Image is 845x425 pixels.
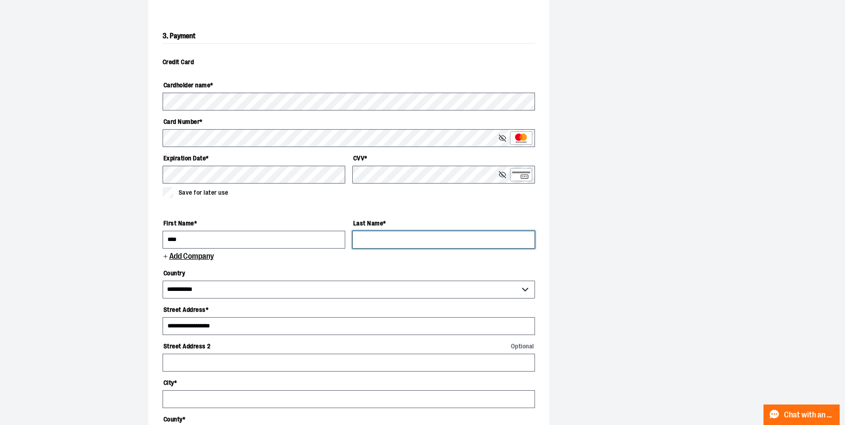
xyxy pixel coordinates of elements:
[163,114,535,129] label: Card Number *
[163,78,535,93] label: Cardholder name *
[784,411,834,419] span: Chat with an Expert
[163,252,345,262] button: Add Company
[163,302,535,317] label: Street Address *
[163,29,535,44] h2: 3. Payment
[163,151,345,166] label: Expiration Date *
[168,252,214,261] span: Add Company
[352,151,535,166] label: CVV *
[163,187,173,198] input: Save for later use
[163,58,194,65] span: Credit Card
[352,216,535,231] label: Last Name *
[163,266,535,281] label: Country
[163,339,535,354] label: Street Address 2
[511,343,534,349] span: Optional
[763,405,840,425] button: Chat with an Expert
[163,216,345,231] label: First Name *
[179,188,229,197] span: Save for later use
[163,375,535,390] label: City *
